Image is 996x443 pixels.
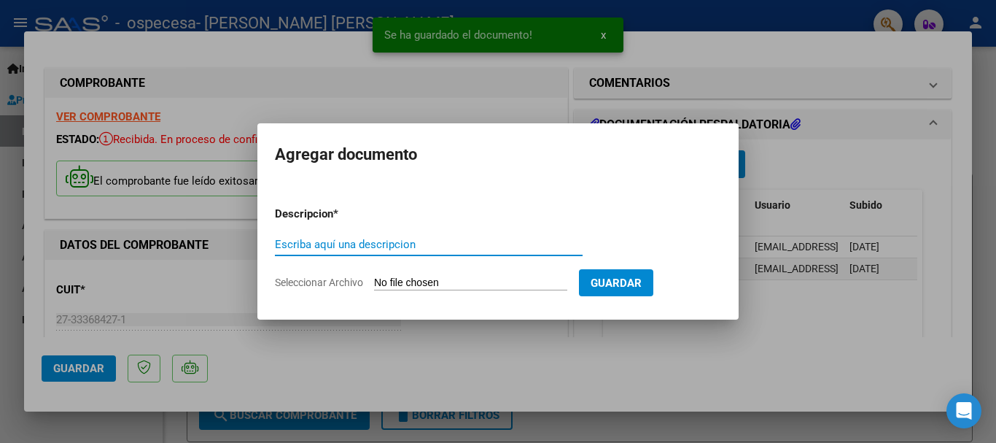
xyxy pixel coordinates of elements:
p: Descripcion [275,206,409,223]
span: Guardar [591,277,642,290]
h2: Agregar documento [275,141,721,169]
div: Open Intercom Messenger [946,393,981,428]
span: Seleccionar Archivo [275,277,363,288]
button: Guardar [579,269,653,296]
